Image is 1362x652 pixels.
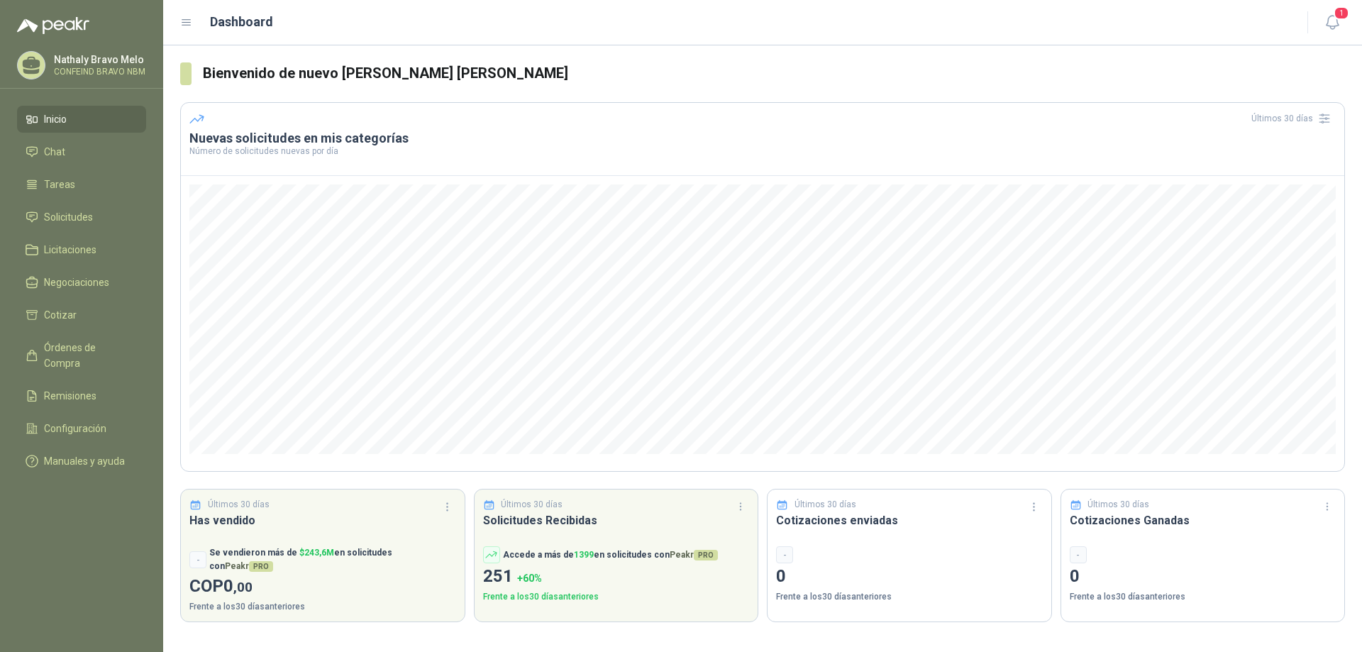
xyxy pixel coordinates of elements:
[17,236,146,263] a: Licitaciones
[794,498,856,512] p: Últimos 30 días
[1087,498,1149,512] p: Últimos 30 días
[299,548,334,558] span: $ 243,6M
[44,421,106,436] span: Configuración
[483,563,750,590] p: 251
[483,590,750,604] p: Frente a los 30 días anteriores
[503,548,718,562] p: Accede a más de en solicitudes con
[189,512,456,529] h3: Has vendido
[44,340,133,371] span: Órdenes de Compra
[44,177,75,192] span: Tareas
[17,302,146,328] a: Cotizar
[694,550,718,560] span: PRO
[54,67,145,76] p: CONFEIND BRAVO NBM
[517,573,542,584] span: + 60 %
[44,209,93,225] span: Solicitudes
[44,275,109,290] span: Negociaciones
[1319,10,1345,35] button: 1
[776,563,1043,590] p: 0
[203,62,1345,84] h3: Bienvenido de nuevo [PERSON_NAME] [PERSON_NAME]
[249,561,273,572] span: PRO
[17,138,146,165] a: Chat
[54,55,145,65] p: Nathaly Bravo Melo
[210,12,273,32] h1: Dashboard
[189,147,1336,155] p: Número de solicitudes nuevas por día
[17,17,89,34] img: Logo peakr
[44,453,125,469] span: Manuales y ayuda
[17,171,146,198] a: Tareas
[209,546,456,573] p: Se vendieron más de en solicitudes con
[1070,590,1336,604] p: Frente a los 30 días anteriores
[44,111,67,127] span: Inicio
[1070,546,1087,563] div: -
[233,579,253,595] span: ,00
[776,512,1043,529] h3: Cotizaciones enviadas
[574,550,594,560] span: 1399
[44,144,65,160] span: Chat
[1070,512,1336,529] h3: Cotizaciones Ganadas
[208,498,270,512] p: Últimos 30 días
[17,334,146,377] a: Órdenes de Compra
[1251,107,1336,130] div: Últimos 30 días
[776,590,1043,604] p: Frente a los 30 días anteriores
[17,448,146,475] a: Manuales y ayuda
[189,551,206,568] div: -
[1070,563,1336,590] p: 0
[670,550,718,560] span: Peakr
[17,106,146,133] a: Inicio
[501,498,563,512] p: Últimos 30 días
[189,130,1336,147] h3: Nuevas solicitudes en mis categorías
[17,415,146,442] a: Configuración
[776,546,793,563] div: -
[44,242,96,258] span: Licitaciones
[17,269,146,296] a: Negociaciones
[225,561,273,571] span: Peakr
[189,600,456,614] p: Frente a los 30 días anteriores
[1334,6,1349,20] span: 1
[44,307,77,323] span: Cotizar
[189,573,456,600] p: COP
[17,382,146,409] a: Remisiones
[223,576,253,596] span: 0
[483,512,750,529] h3: Solicitudes Recibidas
[17,204,146,231] a: Solicitudes
[44,388,96,404] span: Remisiones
